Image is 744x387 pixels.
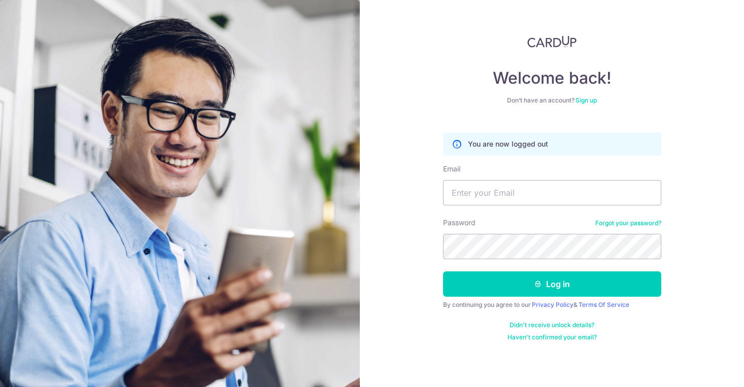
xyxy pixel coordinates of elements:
[443,271,661,297] button: Log in
[510,321,594,329] a: Didn't receive unlock details?
[595,219,661,227] a: Forgot your password?
[443,164,460,174] label: Email
[579,301,629,308] a: Terms Of Service
[443,301,661,309] div: By continuing you agree to our &
[468,139,548,149] p: You are now logged out
[443,68,661,88] h4: Welcome back!
[443,218,476,228] label: Password
[443,180,661,205] input: Enter your Email
[527,36,577,48] img: CardUp Logo
[576,96,597,104] a: Sign up
[508,333,597,341] a: Haven't confirmed your email?
[443,96,661,104] div: Don’t have an account?
[532,301,573,308] a: Privacy Policy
